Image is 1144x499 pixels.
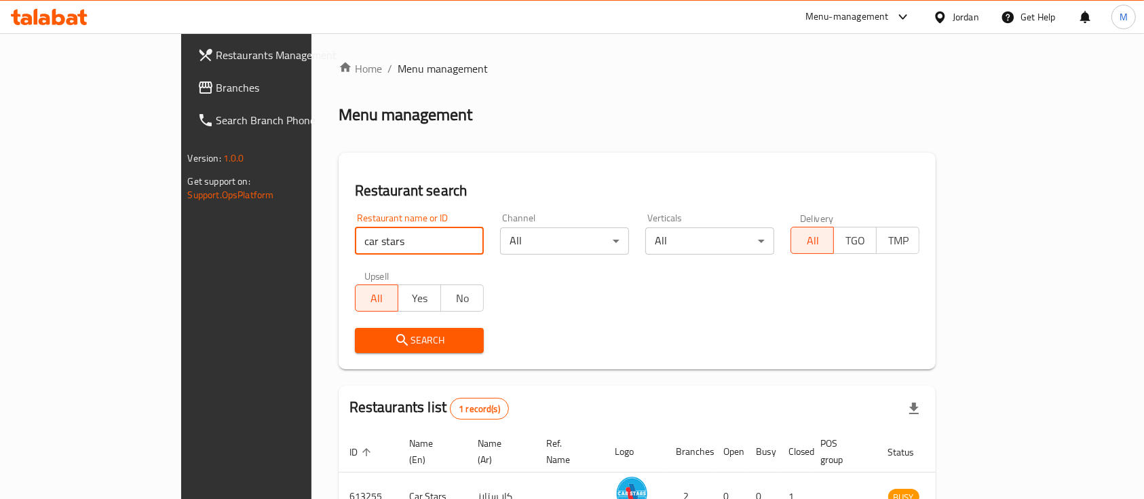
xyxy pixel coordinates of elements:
[778,431,810,473] th: Closed
[188,186,274,204] a: Support.OpsPlatform
[833,227,877,254] button: TGO
[1120,10,1128,24] span: M
[546,435,588,468] span: Ref. Name
[398,284,441,312] button: Yes
[821,435,861,468] span: POS group
[446,289,478,308] span: No
[366,332,473,349] span: Search
[398,60,488,77] span: Menu management
[339,60,936,77] nav: breadcrumb
[805,9,889,25] div: Menu-management
[361,289,393,308] span: All
[898,392,930,425] div: Export file
[187,104,373,136] a: Search Branch Phone
[604,431,665,473] th: Logo
[355,328,484,353] button: Search
[876,227,919,254] button: TMP
[440,284,484,312] button: No
[712,431,745,473] th: Open
[953,10,979,24] div: Jordan
[888,444,932,460] span: Status
[882,231,914,251] span: TMP
[790,227,834,254] button: All
[665,431,712,473] th: Branches
[355,181,920,201] h2: Restaurant search
[187,39,373,71] a: Restaurants Management
[339,104,472,126] h2: Menu management
[450,398,509,420] div: Total records count
[404,289,436,308] span: Yes
[223,149,244,167] span: 1.0.0
[451,403,508,415] span: 1 record(s)
[478,435,519,468] span: Name (Ar)
[355,227,484,255] input: Search for restaurant name or ID..
[797,231,828,251] span: All
[500,227,629,255] div: All
[839,231,871,251] span: TGO
[387,60,392,77] li: /
[745,431,778,473] th: Busy
[216,79,362,96] span: Branches
[216,47,362,63] span: Restaurants Management
[187,71,373,104] a: Branches
[188,149,221,167] span: Version:
[645,227,774,255] div: All
[216,112,362,128] span: Search Branch Phone
[409,435,451,468] span: Name (En)
[188,172,250,190] span: Get support on:
[355,284,398,312] button: All
[800,213,834,223] label: Delivery
[349,444,375,460] span: ID
[364,271,389,280] label: Upsell
[349,397,509,420] h2: Restaurants list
